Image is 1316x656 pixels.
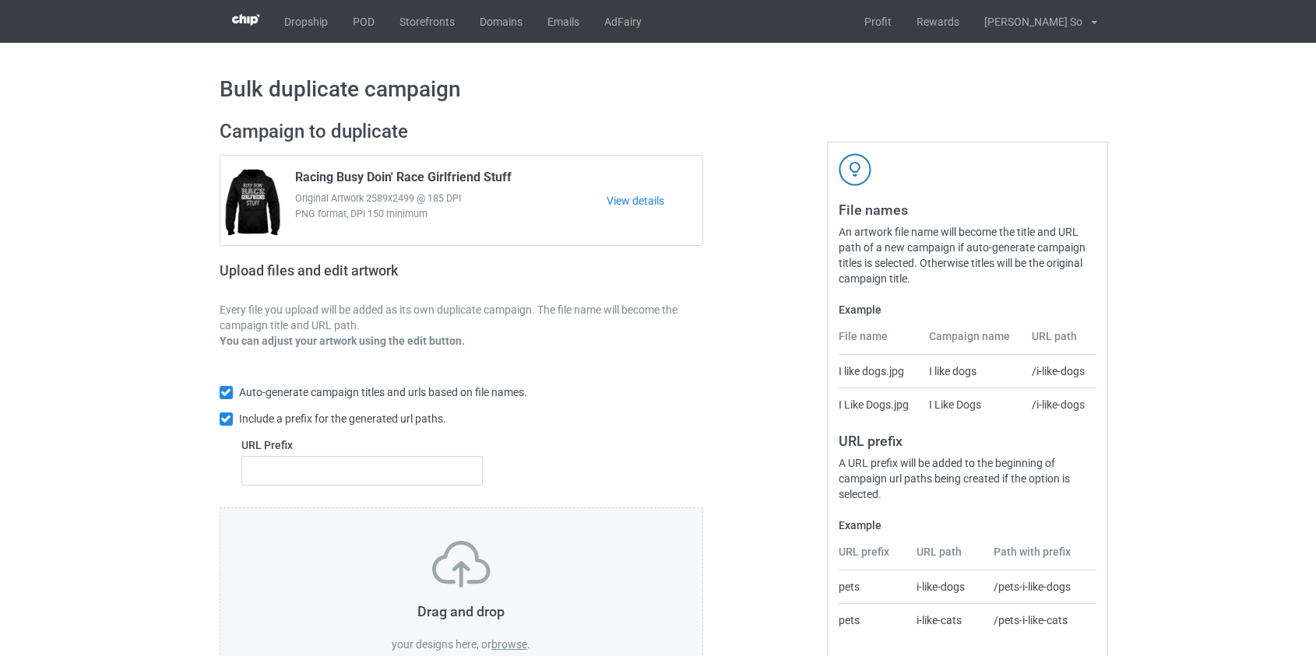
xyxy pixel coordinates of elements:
[220,262,510,291] h2: Upload files and edit artwork
[839,388,920,421] td: I Like Dogs.jpg
[839,603,909,637] td: pets
[908,570,985,603] td: i-like-dogs
[839,544,909,570] th: URL prefix
[295,206,607,222] span: PNG format, DPI 150 minimum
[908,544,985,570] th: URL path
[985,570,1096,603] td: /pets-i-like-dogs
[920,328,1023,355] th: Campaign name
[232,14,259,26] img: 3d383065fc803cdd16c62507c020ddf8.png
[295,191,607,206] span: Original Artwork 2589x2499 @ 185 DPI
[432,541,491,588] img: svg+xml;base64,PD94bWwgdmVyc2lvbj0iMS4wIiBlbmNvZGluZz0iVVRGLTgiPz4KPHN2ZyB3aWR0aD0iNzVweCIgaGVpZ2...
[1023,328,1096,355] th: URL path
[908,603,985,637] td: i-like-cats
[839,517,1096,533] label: Example
[839,455,1096,502] div: A URL prefix will be added to the beginning of campaign url paths being created if the option is ...
[220,335,465,347] b: You can adjust your artwork using the edit button.
[1023,388,1096,421] td: /i-like-dogs
[392,638,491,651] span: your designs here, or
[839,355,920,388] td: I like dogs.jpg
[607,193,702,209] a: View details
[295,170,512,191] span: Racing Busy Doin' Race Girlfriend Stuff
[220,120,704,144] h2: Campaign to duplicate
[239,412,446,425] span: Include a prefix for the generated url paths.
[527,638,530,651] span: .
[839,153,871,186] img: svg+xml;base64,PD94bWwgdmVyc2lvbj0iMS4wIiBlbmNvZGluZz0iVVRGLTgiPz4KPHN2ZyB3aWR0aD0iNDJweCIgaGVpZ2...
[239,386,527,398] span: Auto-generate campaign titles and urls based on file names.
[839,328,920,355] th: File name
[220,302,704,333] p: Every file you upload will be added as its own duplicate campaign. The file name will become the ...
[491,638,527,651] label: browse
[839,570,909,603] td: pets
[220,75,1097,103] h1: Bulk duplicate campaign
[920,388,1023,421] td: I Like Dogs
[920,355,1023,388] td: I like dogs
[839,224,1096,286] div: An artwork file name will become the title and URL path of a new campaign if auto-generate campai...
[1023,355,1096,388] td: /i-like-dogs
[839,432,1096,450] h3: URL prefix
[985,603,1096,637] td: /pets-i-like-cats
[985,544,1096,570] th: Path with prefix
[839,302,1096,317] label: Example
[972,2,1082,41] div: [PERSON_NAME] So
[241,437,484,453] label: URL Prefix
[839,201,1096,219] h3: File names
[253,602,670,620] h3: Drag and drop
